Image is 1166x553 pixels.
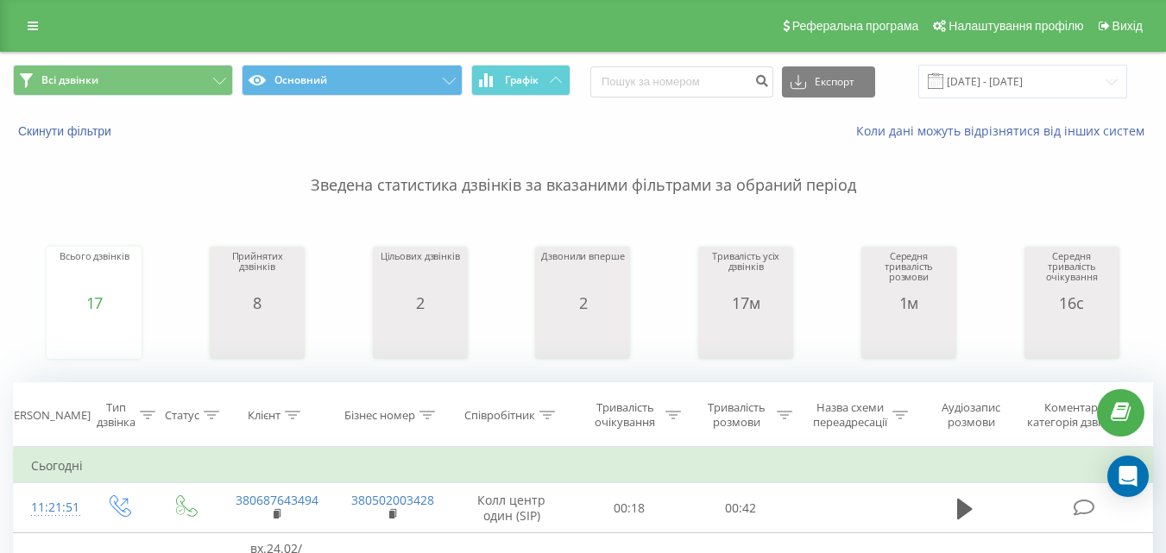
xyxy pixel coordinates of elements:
div: Тривалість розмови [701,400,772,430]
button: Графік [471,65,570,96]
div: 17 [60,294,129,311]
div: Всього дзвінків [60,251,129,294]
button: Всі дзвінки [13,65,233,96]
div: 11:21:51 [31,491,67,525]
td: Сьогодні [14,449,1153,483]
div: Середня тривалість розмови [866,251,952,294]
a: 380502003428 [351,492,434,508]
td: 00:42 [685,483,797,533]
div: Тривалість усіх дзвінків [703,251,789,294]
td: 00:18 [574,483,685,533]
span: Вихід [1112,19,1143,33]
div: Коментар/категорія дзвінка [1023,400,1124,430]
span: Реферальна програма [792,19,919,33]
div: Тип дзвінка [97,400,136,430]
div: Цільових дзвінків [381,251,460,294]
div: Назва схеми переадресації [812,400,888,430]
a: 380687643494 [236,492,318,508]
div: Статус [165,408,199,423]
button: Основний [242,65,462,96]
td: Колл центр один (SIP) [450,483,574,533]
div: Середня тривалість очікування [1029,251,1115,294]
div: Open Intercom Messenger [1107,456,1149,497]
div: Прийнятих дзвінків [214,251,300,294]
a: Коли дані можуть відрізнятися вiд інших систем [856,123,1153,139]
div: Клієнт [248,408,280,423]
div: Бізнес номер [344,408,415,423]
div: 8 [214,294,300,311]
div: 2 [381,294,460,311]
div: Аудіозапис розмови [928,400,1015,430]
div: 2 [541,294,624,311]
span: Всі дзвінки [41,73,98,87]
div: [PERSON_NAME] [3,408,91,423]
div: Співробітник [464,408,535,423]
input: Пошук за номером [590,66,773,97]
div: 1м [866,294,952,311]
div: 17м [703,294,789,311]
button: Скинути фільтри [13,123,120,139]
div: Тривалість очікування [589,400,661,430]
button: Експорт [782,66,875,97]
span: Графік [505,74,539,86]
div: 16с [1029,294,1115,311]
div: Дзвонили вперше [541,251,624,294]
span: Налаштування профілю [949,19,1083,33]
p: Зведена статистика дзвінків за вказаними фільтрами за обраний період [13,140,1153,197]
